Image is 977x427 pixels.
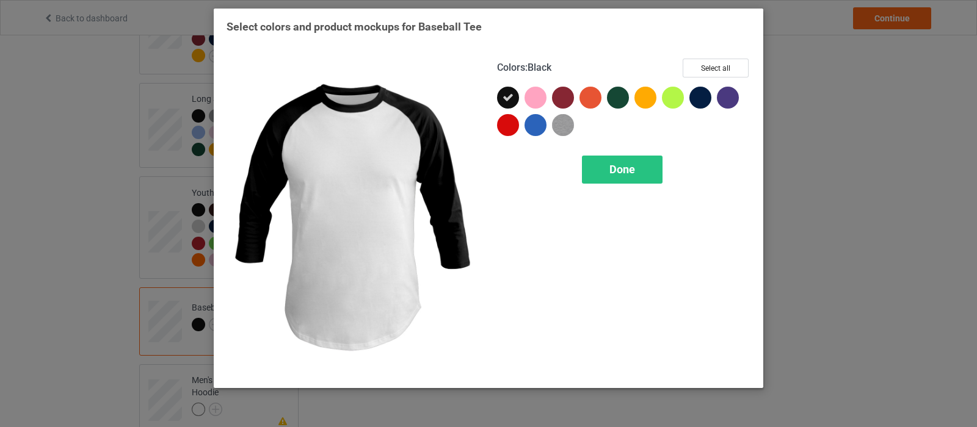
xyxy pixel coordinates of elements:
span: Colors [497,62,525,73]
span: Black [528,62,551,73]
img: heather_texture.png [552,114,574,136]
h4: : [497,62,551,74]
span: Select colors and product mockups for Baseball Tee [227,20,482,33]
button: Select all [683,59,749,77]
span: Done [609,163,635,176]
img: regular.jpg [227,59,480,375]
